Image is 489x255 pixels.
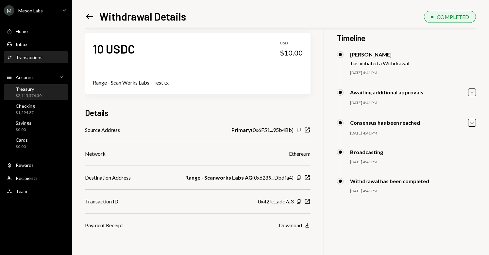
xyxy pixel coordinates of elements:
[4,172,68,184] a: Recipients
[4,135,68,151] a: Cards$0.00
[185,174,294,182] div: ( 0x6289...Dbdfa4 )
[16,144,28,150] div: $0.00
[289,150,311,158] div: Ethereum
[16,86,42,92] div: Treasury
[85,107,109,118] h3: Details
[350,131,476,136] div: [DATE] 4:41 PM
[185,174,252,182] b: Range - Scanworks Labs AG
[16,74,36,80] div: Accounts
[279,222,311,229] button: Download
[16,93,42,99] div: $2,115,576.30
[350,178,429,184] div: Withdrawal has been completed
[4,38,68,50] a: Inbox
[337,33,476,43] h3: Timeline
[350,188,476,194] div: [DATE] 4:41 PM
[4,118,68,134] a: Savings$0.00
[231,126,251,134] b: Primary
[16,41,27,47] div: Inbox
[16,28,28,34] div: Home
[350,51,409,57] div: [PERSON_NAME]
[437,14,469,20] div: COMPLETED
[16,175,38,181] div: Recipients
[4,5,14,16] div: M
[4,185,68,197] a: Team
[350,159,476,165] div: [DATE] 4:41 PM
[16,55,42,60] div: Transactions
[4,84,68,100] a: Treasury$2,115,576.30
[85,174,131,182] div: Destination Address
[99,10,186,23] h1: Withdrawal Details
[85,150,106,158] div: Network
[4,159,68,171] a: Rewards
[350,89,423,95] div: Awaiting additional approvals
[350,149,383,155] div: Broadcasting
[4,101,68,117] a: Checking$1,294.87
[85,221,123,229] div: Payment Receipt
[85,198,118,205] div: Transaction ID
[4,51,68,63] a: Transactions
[16,188,27,194] div: Team
[93,41,135,56] div: 10 USDC
[350,70,476,76] div: [DATE] 4:41 PM
[351,60,409,66] div: has initiated a Withdrawal
[350,100,476,106] div: [DATE] 4:41 PM
[4,71,68,83] a: Accounts
[280,48,303,57] div: $10.00
[16,137,28,143] div: Cards
[16,162,34,168] div: Rewards
[16,103,35,109] div: Checking
[231,126,294,134] div: ( 0x6F51...95b4Bb )
[4,25,68,37] a: Home
[93,79,303,87] div: Range - Scan Works Labs - Test tx
[16,127,31,133] div: $0.00
[350,120,420,126] div: Consensus has been reached
[279,222,302,228] div: Download
[280,40,303,46] div: USD
[16,120,31,126] div: Savings
[16,110,35,116] div: $1,294.87
[258,198,294,205] div: 0x42fc...adc7a3
[85,126,120,134] div: Source Address
[18,8,43,13] div: Meson Labs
